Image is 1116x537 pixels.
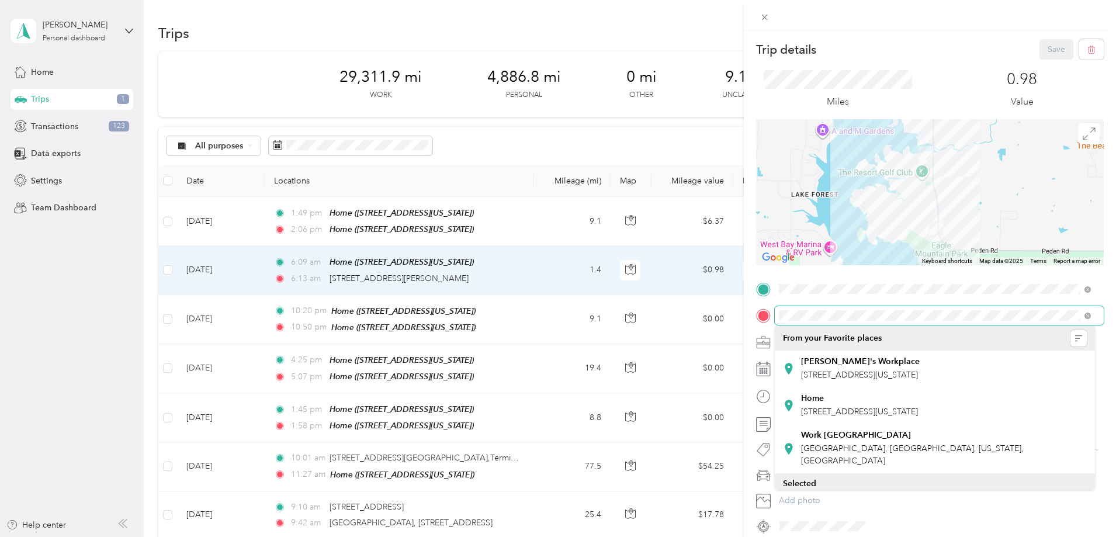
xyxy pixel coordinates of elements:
iframe: Everlance-gr Chat Button Frame [1051,472,1116,537]
p: Value [1011,95,1034,109]
p: Miles [827,95,849,109]
a: Open this area in Google Maps (opens a new window) [759,250,798,265]
span: Map data ©2025 [979,258,1023,264]
a: Terms (opens in new tab) [1030,258,1046,264]
p: 0.98 [1007,70,1037,89]
span: [GEOGRAPHIC_DATA], [GEOGRAPHIC_DATA], [US_STATE], [GEOGRAPHIC_DATA] [801,444,1024,466]
strong: Home [801,393,824,404]
a: Report a map error [1053,258,1100,264]
p: Trip details [756,41,816,58]
span: [STREET_ADDRESS][US_STATE] [801,407,918,417]
span: From your Favorite places [783,333,882,344]
span: [STREET_ADDRESS][US_STATE] [801,370,918,380]
strong: Work [GEOGRAPHIC_DATA] [801,430,911,441]
strong: [PERSON_NAME]'s Workplace [801,356,920,367]
span: Selected [783,479,816,489]
img: Google [759,250,798,265]
button: Keyboard shortcuts [922,257,972,265]
button: Add photo [775,493,1104,509]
